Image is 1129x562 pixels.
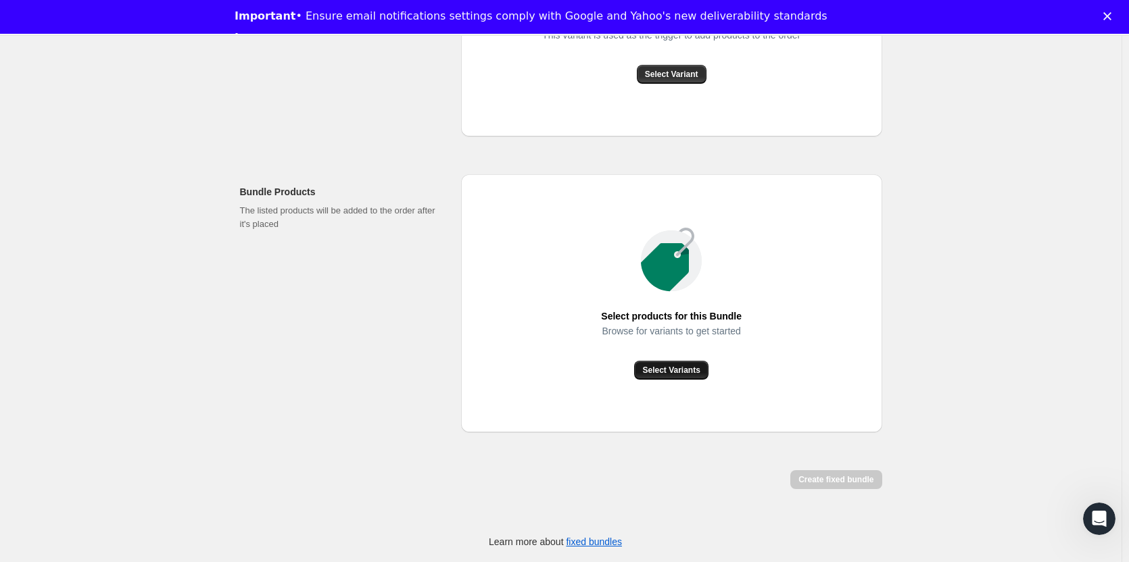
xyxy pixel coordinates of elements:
[642,365,700,376] span: Select Variants
[637,65,706,84] button: Select Variant
[601,307,742,326] span: Select products for this Bundle
[489,535,622,548] p: Learn more about
[235,9,827,23] div: • Ensure email notifications settings comply with Google and Yahoo's new deliverability standards
[1103,12,1117,20] div: Close
[1083,503,1115,535] iframe: Intercom live chat
[235,31,304,46] a: Learn more
[240,185,439,199] h2: Bundle Products
[235,9,295,22] b: Important
[240,204,439,231] p: The listed products will be added to the order after it's placed
[634,361,708,380] button: Select Variants
[645,69,698,80] span: Select Variant
[602,322,740,340] span: Browse for variants to get started
[566,536,622,547] a: fixed bundles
